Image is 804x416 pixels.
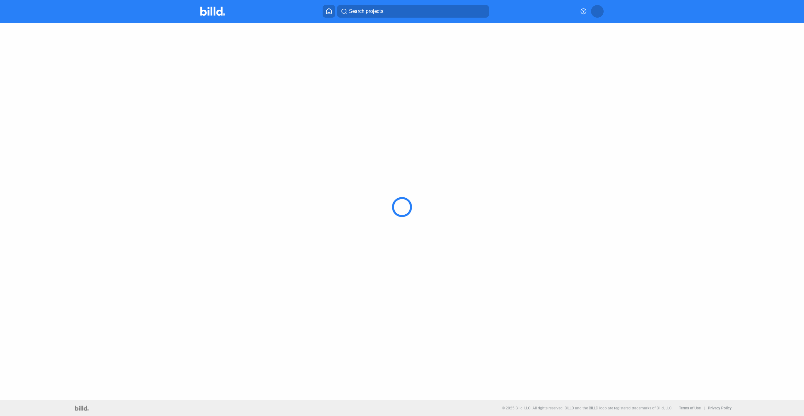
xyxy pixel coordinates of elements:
[337,5,489,18] button: Search projects
[75,406,89,411] img: logo
[502,406,673,410] p: © 2025 Billd, LLC. All rights reserved. BILLD and the BILLD logo are registered trademarks of Bil...
[349,8,383,15] span: Search projects
[708,406,732,410] b: Privacy Policy
[679,406,701,410] b: Terms of Use
[200,7,225,16] img: Billd Company Logo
